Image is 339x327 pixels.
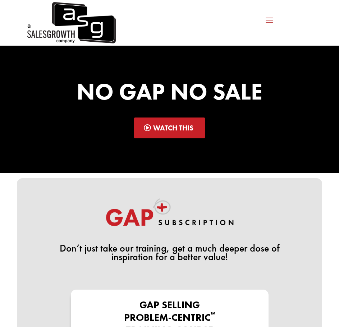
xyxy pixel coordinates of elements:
h1: No Gap No Sale [34,80,305,107]
sup: ™ [211,310,215,318]
a: Watch This [134,118,205,138]
img: Gap Subscription [105,198,234,233]
p: Don’t just take our training, get a much deeper dose of inspiration for a better value! [47,244,292,261]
